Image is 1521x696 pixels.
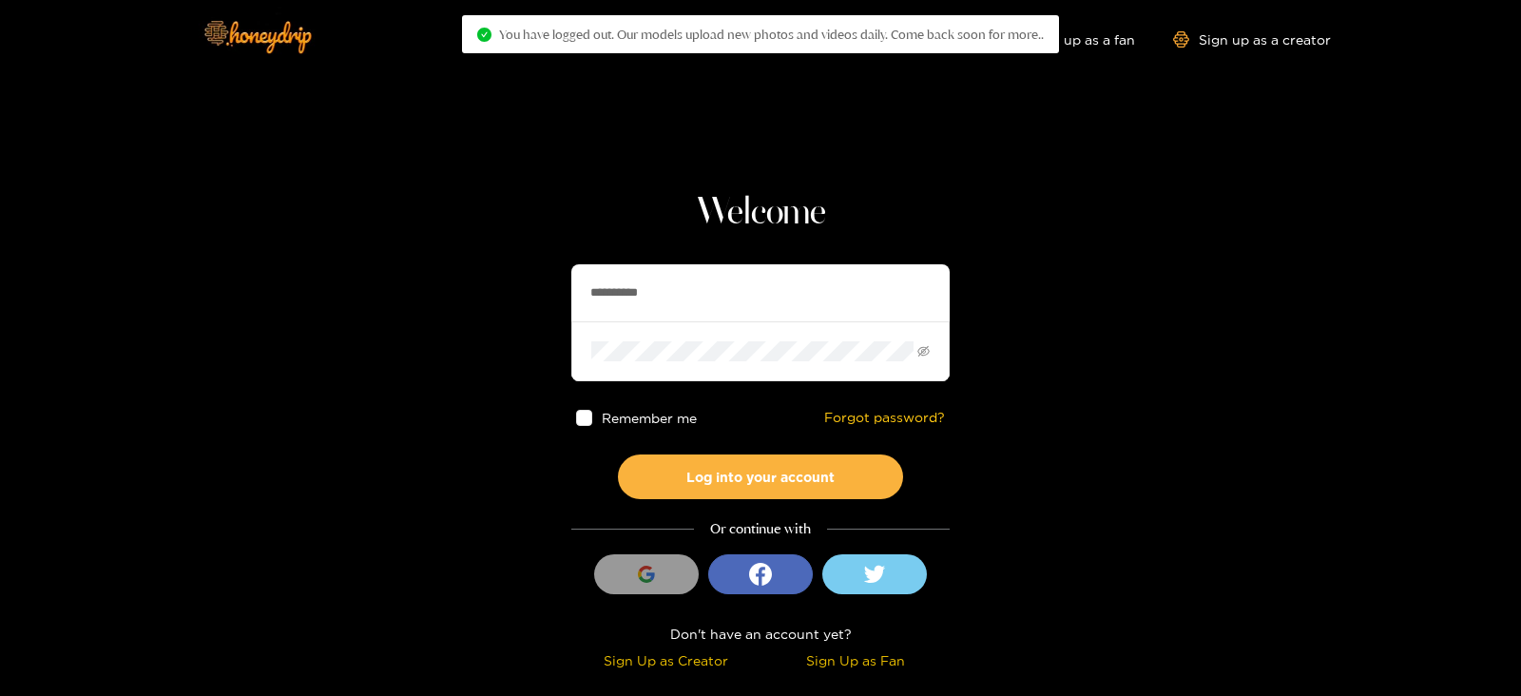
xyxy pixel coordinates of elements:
[602,411,697,425] span: Remember me
[824,410,945,426] a: Forgot password?
[576,649,756,671] div: Sign Up as Creator
[477,28,491,42] span: check-circle
[571,623,950,645] div: Don't have an account yet?
[917,345,930,358] span: eye-invisible
[571,518,950,540] div: Or continue with
[571,190,950,236] h1: Welcome
[765,649,945,671] div: Sign Up as Fan
[1005,31,1135,48] a: Sign up as a fan
[618,454,903,499] button: Log into your account
[1173,31,1331,48] a: Sign up as a creator
[499,27,1044,42] span: You have logged out. Our models upload new photos and videos daily. Come back soon for more..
